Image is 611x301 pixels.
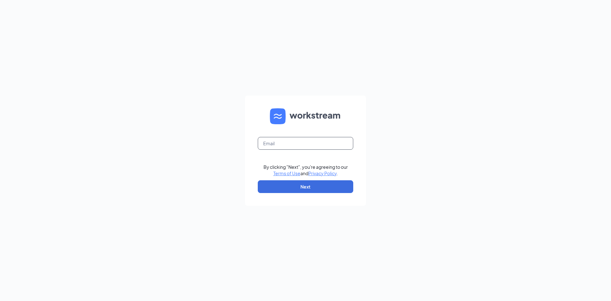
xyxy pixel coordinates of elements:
[273,170,300,176] a: Terms of Use
[263,164,348,176] div: By clicking "Next", you're agreeing to our and .
[270,108,341,124] img: WS logo and Workstream text
[258,137,353,150] input: Email
[258,180,353,193] button: Next
[308,170,337,176] a: Privacy Policy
